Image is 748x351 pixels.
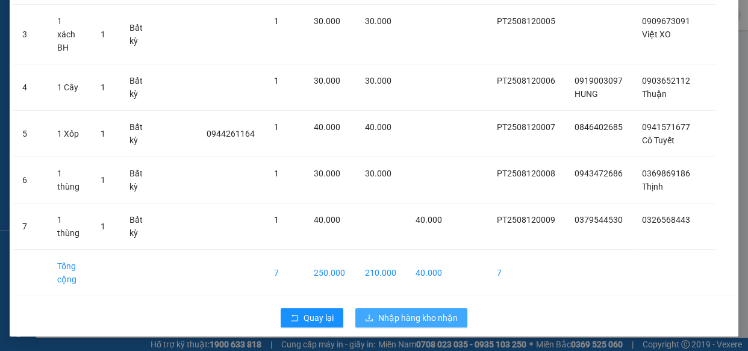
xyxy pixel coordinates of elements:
span: 0379544530 [575,215,623,225]
button: downloadNhập hàng kho nhận [355,308,467,328]
span: 0846402685 [575,122,623,132]
span: 0919003097 [575,76,623,85]
span: 1 [274,215,279,225]
span: 30.000 [314,169,340,178]
span: 30.000 [314,16,340,26]
span: 1 [101,30,105,39]
span: 0369869186 [642,169,690,178]
span: 1 [274,122,279,132]
td: 7 [13,203,48,250]
td: Bất kỳ [120,157,157,203]
span: 30.000 [365,16,391,26]
td: Tổng cộng [48,250,91,296]
td: 7 [264,250,304,296]
span: HUNG [575,89,598,99]
td: 6 [13,157,48,203]
img: logo.jpg [131,15,160,44]
span: PT2508120007 [497,122,555,132]
span: 1 [274,169,279,178]
span: 40.000 [314,215,340,225]
span: 1 [274,16,279,26]
span: Thuận [642,89,667,99]
span: 30.000 [365,169,391,178]
span: 30.000 [314,76,340,85]
td: Bất kỳ [120,203,157,250]
span: 0944261164 [207,129,255,138]
span: 40.000 [416,215,442,225]
span: 1 [101,222,105,231]
td: 1 thùng [48,157,91,203]
td: 1 xách BH [48,5,91,64]
td: 7 [487,250,565,296]
span: 0941571677 [642,122,690,132]
td: 1 Cây [48,64,91,111]
td: Bất kỳ [120,111,157,157]
span: Cô Tuyết [642,135,675,145]
span: PT2508120005 [497,16,555,26]
span: 1 [101,129,105,138]
span: 0903652112 [642,76,690,85]
span: 1 [274,76,279,85]
td: 5 [13,111,48,157]
span: 0909673091 [642,16,690,26]
td: Bất kỳ [120,64,157,111]
li: (c) 2017 [101,57,166,72]
span: Nhập hàng kho nhận [378,311,458,325]
td: 4 [13,64,48,111]
span: 30.000 [365,76,391,85]
span: Việt XO [642,30,671,39]
span: PT2508120008 [497,169,555,178]
span: 1 [101,175,105,185]
span: 1 [101,82,105,92]
span: 40.000 [314,122,340,132]
span: 0943472686 [575,169,623,178]
span: Thịnh [642,182,663,191]
td: Bất kỳ [120,5,157,64]
b: BIÊN NHẬN GỬI HÀNG HÓA [78,17,116,116]
b: [DOMAIN_NAME] [101,46,166,55]
span: 0326568443 [642,215,690,225]
button: rollbackQuay lại [281,308,343,328]
b: [PERSON_NAME] [15,78,68,134]
span: rollback [290,314,299,323]
span: PT2508120006 [497,76,555,85]
td: 3 [13,5,48,64]
td: 1 Xốp [48,111,91,157]
span: PT2508120009 [497,215,555,225]
span: download [365,314,373,323]
span: Quay lại [304,311,334,325]
td: 250.000 [304,250,355,296]
span: 40.000 [365,122,391,132]
td: 1 thùng [48,203,91,250]
td: 40.000 [406,250,452,296]
td: 210.000 [355,250,406,296]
